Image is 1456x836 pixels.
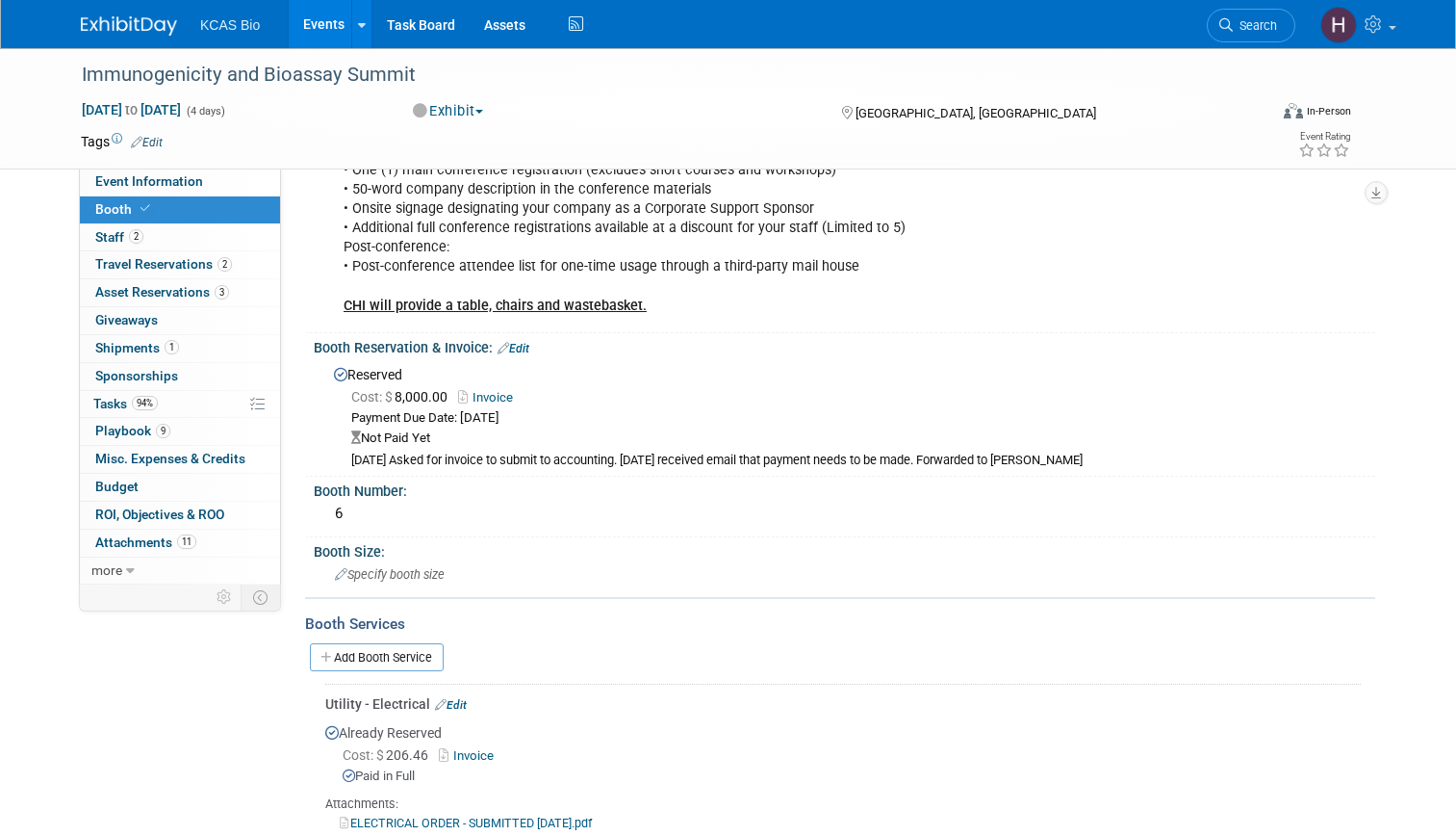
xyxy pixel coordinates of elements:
a: Edit [435,698,467,712]
div: Booth Number: [314,477,1375,501]
i: Booth reservation complete [140,203,150,214]
span: Search [1233,18,1277,33]
div: Immunogenicity and Bioassay Summit [75,58,1243,92]
div: Booth Size: [314,537,1375,562]
span: Cost: $ [343,747,386,763]
span: Misc. Expenses & Credits [95,451,245,466]
img: Heather Sharbaugh [1320,7,1357,43]
a: Invoice [458,390,523,405]
span: Staff [95,229,143,245]
div: [DATE] Asked for invoice to submit to accounting. [DATE] received email that payment needs to be ... [351,453,1361,469]
span: Attachments [95,535,196,550]
span: Asset Reservations [95,284,229,300]
span: [GEOGRAPHIC_DATA], [GEOGRAPHIC_DATA] [856,106,1096,120]
a: Sponsorships [80,363,280,390]
span: 8,000.00 [351,389,455,405]
div: Utility - Electrical [325,694,1361,714]
a: Budget [80,474,280,501]
a: Misc. Expenses & Credits [80,446,280,473]
a: ELECTRICAL ORDER - SUBMITTED [DATE].pdf [340,816,592,830]
a: Add Booth Service [310,643,444,671]
a: Shipments1 [80,335,280,362]
div: Attachments: [325,796,1361,813]
span: Sponsorships [95,368,178,383]
span: 1 [165,340,179,354]
span: Specify booth size [335,567,445,582]
span: Tasks [93,396,158,411]
span: 94% [132,396,158,410]
span: [DATE] [DATE] [81,101,182,118]
a: Search [1207,9,1295,42]
a: Edit [131,136,163,149]
span: 3 [215,285,229,300]
b: CHI will provide a table, chairs and wastebasket. [344,298,647,314]
img: ExhibitDay [81,16,177,36]
div: Booth Services [305,614,1375,635]
span: more [91,562,122,578]
div: Payment Due Date: [DATE] [351,409,1361,428]
a: Booth [80,196,280,223]
span: 206.46 [343,747,436,763]
span: Playbook [95,423,170,438]
a: Edit [498,342,529,355]
span: KCAS Bio [200,17,260,33]
div: Reserved [328,360,1361,469]
span: Travel Reservations [95,256,232,272]
div: Event Rating [1298,132,1350,142]
div: Not Paid Yet [351,430,1361,448]
span: 2 [129,229,143,244]
span: Booth [95,201,154,217]
div: Event Format [1163,100,1351,129]
a: Event Information [80,169,280,196]
span: Giveaways [95,312,158,327]
td: Personalize Event Tab Strip [208,585,242,610]
a: Asset Reservations3 [80,279,280,306]
div: In-Person [1306,104,1351,118]
button: Exhibit [406,101,491,121]
td: Toggle Event Tabs [242,585,281,610]
span: ROI, Objectives & ROO [95,507,224,522]
span: 11 [177,535,196,549]
div: 6 [328,499,1361,529]
span: 9 [156,424,170,438]
div: Paid in Full [343,768,1361,786]
a: Travel Reservations2 [80,251,280,278]
img: Format-Inperson.png [1284,103,1303,118]
a: Staff2 [80,224,280,251]
a: Giveaways [80,307,280,334]
a: more [80,558,280,585]
span: (4 days) [185,105,225,118]
a: Invoice [439,748,501,763]
span: Cost: $ [351,389,395,405]
a: Attachments11 [80,530,280,557]
span: to [122,102,140,118]
div: Booth Reservation & Invoice: [314,333,1375,358]
span: Budget [95,479,139,494]
a: Playbook9 [80,418,280,445]
a: ROI, Objectives & ROO [80,502,280,529]
span: Event Information [95,173,203,189]
td: Tags [81,132,163,151]
span: Shipments [95,340,179,355]
a: Tasks94% [80,391,280,418]
span: 2 [217,257,232,272]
